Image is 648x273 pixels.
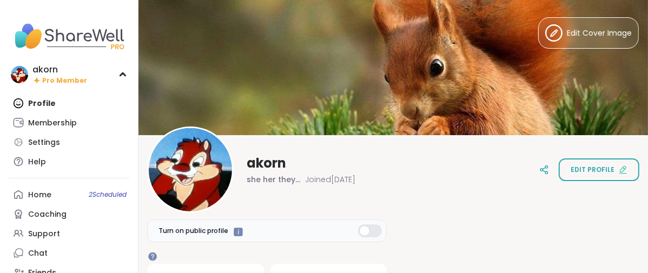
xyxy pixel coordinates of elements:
[234,228,243,237] iframe: Spotlight
[28,248,48,259] div: Chat
[148,252,157,261] iframe: Spotlight
[9,152,129,171] a: Help
[28,118,77,129] div: Membership
[9,243,129,263] a: Chat
[28,190,51,201] div: Home
[11,66,28,83] img: akorn
[9,185,129,204] a: Home2Scheduled
[9,113,129,132] a: Membership
[567,28,632,39] span: Edit Cover Image
[9,204,129,224] a: Coaching
[28,137,60,148] div: Settings
[247,174,301,185] span: she her they them
[9,17,129,55] img: ShareWell Nav Logo
[149,128,232,211] img: akorn
[571,165,614,175] span: Edit profile
[89,190,127,199] span: 2 Scheduled
[9,224,129,243] a: Support
[9,132,129,152] a: Settings
[28,157,46,168] div: Help
[42,76,87,85] span: Pro Member
[32,64,87,76] div: akorn
[305,174,355,185] span: Joined [DATE]
[28,229,60,239] div: Support
[247,155,286,172] span: akorn
[28,209,67,220] div: Coaching
[559,158,639,181] button: Edit profile
[538,17,639,49] button: Edit Cover Image
[158,226,228,236] span: Turn on public profile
